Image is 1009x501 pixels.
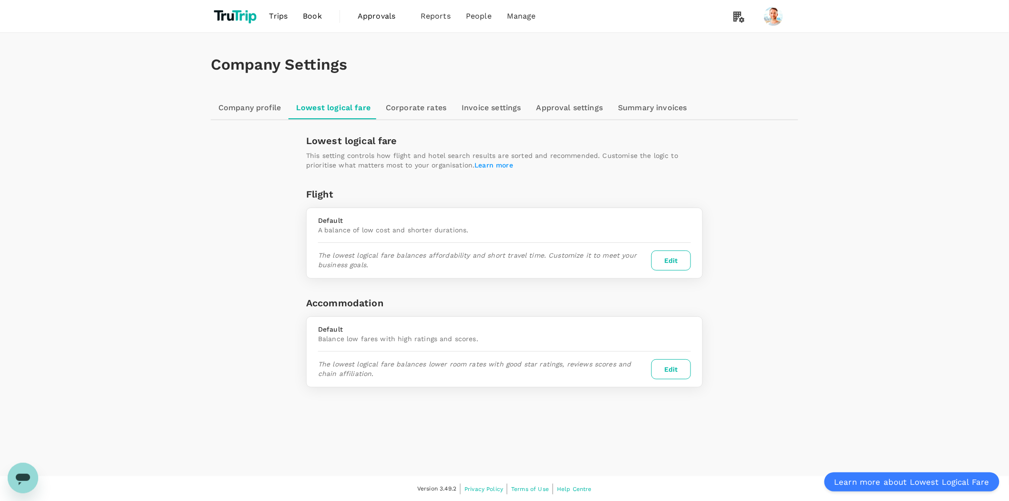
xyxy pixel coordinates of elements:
[466,10,492,22] span: People
[511,484,549,494] a: Terms of Use
[306,298,383,309] h3: Accommodation
[288,96,378,119] a: Lowest logical fare
[211,56,798,73] h1: Company Settings
[318,359,648,379] p: The lowest logical fare balances lower room rates with good star ratings, reviews scores and chai...
[211,6,262,27] img: TruTrip logo
[824,472,999,491] a: Learn more about Lowest Logical Fare
[417,484,456,494] span: Version 3.49.2
[529,96,611,119] a: Approval settings
[8,463,38,493] iframe: Button to launch messaging window, conversation in progress
[318,225,691,235] p: A balance of low cost and shorter durations.
[464,486,503,492] span: Privacy Policy
[557,486,592,492] span: Help Centre
[318,216,691,225] p: Default
[303,10,322,22] span: Book
[269,10,288,22] span: Trips
[651,250,691,271] button: Edit
[318,334,691,344] p: Balance low fares with high ratings and scores.
[475,161,514,169] a: Learn more
[557,484,592,494] a: Help Centre
[306,151,703,170] p: This setting controls how flight and hotel search results are sorted and recommended. Customise t...
[507,10,536,22] span: Manage
[378,96,454,119] a: Corporate rates
[421,10,451,22] span: Reports
[764,7,783,26] img: Hugh Batley
[318,250,648,271] p: The lowest logical fare balances affordability and short travel time. Customize it to meet your b...
[511,486,549,492] span: Terms of Use
[211,96,288,119] a: Company profile
[306,189,333,200] h3: Flight
[306,136,703,146] h3: Lowest logical fare
[358,10,405,22] span: Approvals
[464,484,503,494] a: Privacy Policy
[318,324,691,334] p: Default
[651,359,691,379] button: Edit
[454,96,528,119] a: Invoice settings
[610,96,694,119] a: Summary invoices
